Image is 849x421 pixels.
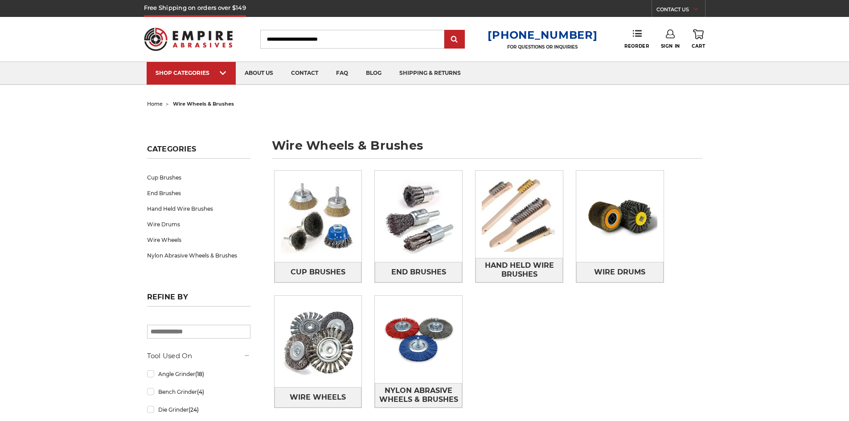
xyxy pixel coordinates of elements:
[147,185,250,201] a: End Brushes
[375,173,462,260] img: End Brushes
[147,232,250,248] a: Wire Wheels
[236,62,282,85] a: about us
[272,139,702,159] h1: wire wheels & brushes
[624,29,649,49] a: Reorder
[661,43,680,49] span: Sign In
[476,171,563,258] img: Hand Held Wire Brushes
[290,390,346,405] span: Wire Wheels
[147,366,250,382] a: Angle Grinder
[156,69,227,76] div: SHOP CATEGORIES
[375,383,462,408] a: Nylon Abrasive Wheels & Brushes
[375,262,462,282] a: End Brushes
[692,29,705,49] a: Cart
[275,262,362,282] a: Cup Brushes
[488,29,597,41] a: [PHONE_NUMBER]
[391,265,446,280] span: End Brushes
[275,298,362,385] img: Wire Wheels
[275,173,362,260] img: Cup Brushes
[147,170,250,185] a: Cup Brushes
[147,402,250,417] a: Die Grinder
[282,62,327,85] a: contact
[275,387,362,407] a: Wire Wheels
[291,265,345,280] span: Cup Brushes
[488,44,597,50] p: FOR QUESTIONS OR INQUIRIES
[147,293,250,307] h5: Refine by
[656,4,705,17] a: CONTACT US
[390,62,470,85] a: shipping & returns
[327,62,357,85] a: faq
[173,101,234,107] span: wire wheels & brushes
[147,351,250,361] h5: Tool Used On
[147,145,250,159] h5: Categories
[476,258,563,282] a: Hand Held Wire Brushes
[576,173,664,260] img: Wire Drums
[147,101,163,107] a: home
[624,43,649,49] span: Reorder
[147,384,250,400] a: Bench Grinder
[197,388,204,395] span: (4)
[446,31,463,49] input: Submit
[476,258,562,282] span: Hand Held Wire Brushes
[576,262,664,282] a: Wire Drums
[147,217,250,232] a: Wire Drums
[147,248,250,263] a: Nylon Abrasive Wheels & Brushes
[147,201,250,217] a: Hand Held Wire Brushes
[692,43,705,49] span: Cart
[195,371,204,377] span: (18)
[375,383,462,407] span: Nylon Abrasive Wheels & Brushes
[144,22,233,57] img: Empire Abrasives
[375,296,462,383] img: Nylon Abrasive Wheels & Brushes
[594,265,645,280] span: Wire Drums
[357,62,390,85] a: blog
[189,406,199,413] span: (24)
